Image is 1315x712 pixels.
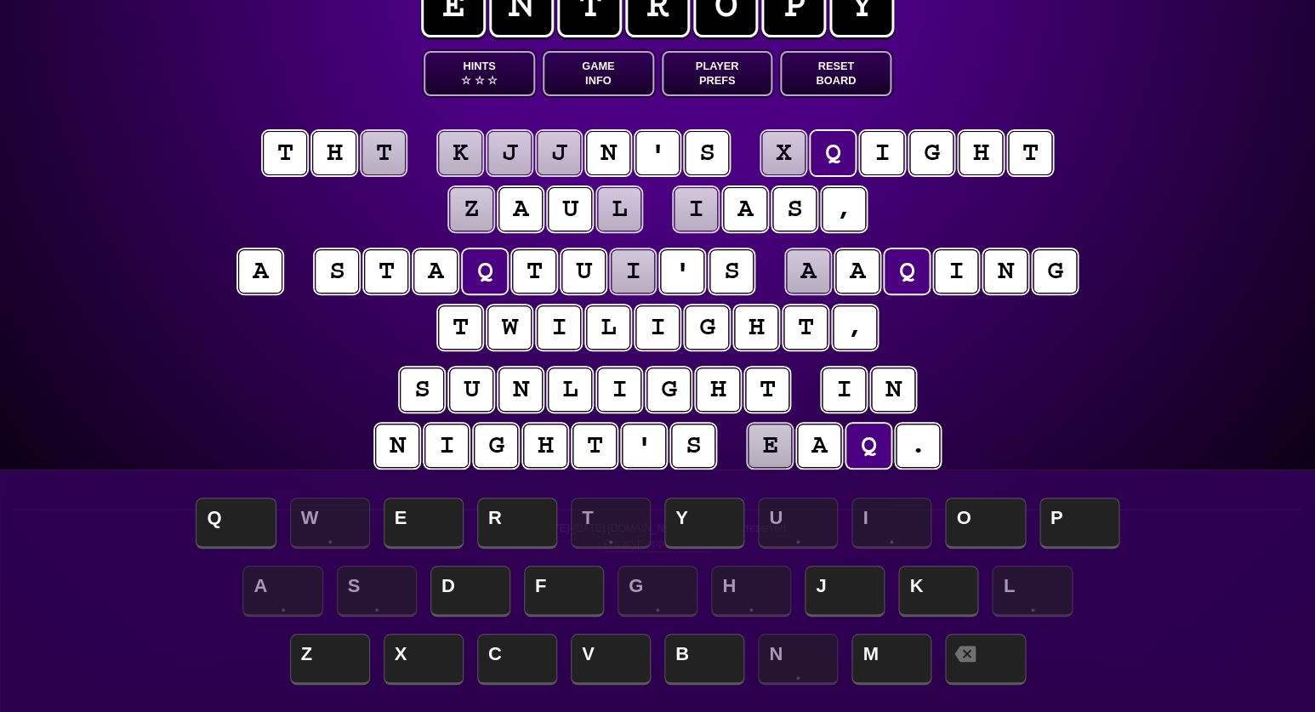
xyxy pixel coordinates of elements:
puzzle-tile: j [487,131,532,175]
puzzle-tile: l [597,187,641,231]
span: C [477,634,557,685]
span: L [992,566,1072,617]
puzzle-tile: s [772,187,817,231]
span: I [851,498,931,549]
span: T [571,498,651,549]
puzzle-tile: n [498,367,543,412]
puzzle-tile: h [734,305,778,350]
puzzle-tile: ' [622,424,666,468]
puzzle-tile: t [572,424,617,468]
puzzle-tile: g [909,131,954,175]
puzzle-tile: l [586,305,630,350]
puzzle-tile: n [375,424,419,468]
span: X [384,634,464,685]
puzzle-tile: z [449,187,493,231]
puzzle-tile: a [498,187,543,231]
puzzle-tile: a [797,424,841,468]
span: R [477,498,557,549]
puzzle-tile: t [512,249,556,293]
puzzle-tile: h [523,424,567,468]
puzzle-tile: t [361,131,406,175]
puzzle-tile: g [646,367,691,412]
span: F [524,566,604,617]
puzzle-tile: g [685,305,729,350]
puzzle-tile: u [548,187,592,231]
span: S [337,566,417,617]
puzzle-tile: a [238,249,282,293]
puzzle-tile: n [871,367,915,412]
span: P [1039,498,1119,549]
span: ☆ [474,73,484,88]
span: M [851,634,931,685]
span: Y [664,498,744,549]
puzzle-tile: ' [635,131,680,175]
span: Q [196,498,276,549]
puzzle-tile: i [674,187,718,231]
span: G [618,566,697,617]
puzzle-tile: h [696,367,740,412]
puzzle-tile: i [611,249,655,293]
puzzle-tile: q [846,424,891,468]
span: A [242,566,322,617]
button: Hints☆ ☆ ☆ [424,51,535,96]
puzzle-tile: i [635,305,680,350]
puzzle-tile: a [413,249,458,293]
puzzle-tile: s [685,131,729,175]
puzzle-tile: l [548,367,592,412]
span: E [384,498,464,549]
puzzle-tile: q [811,131,855,175]
span: ☆ [461,73,471,88]
span: N [758,634,838,685]
puzzle-tile: , [833,305,877,350]
puzzle-tile: q [885,249,929,293]
button: PlayerPrefs [662,51,773,96]
puzzle-tile: u [561,249,606,293]
span: ☆ [487,73,498,88]
puzzle-tile: q [463,249,507,293]
span: U [758,498,838,549]
puzzle-tile: u [449,367,493,412]
puzzle-tile: s [671,424,715,468]
puzzle-tile: t [745,367,789,412]
puzzle-tile: n [983,249,1028,293]
span: B [664,634,744,685]
puzzle-tile: i [424,424,469,468]
puzzle-tile: s [400,367,444,412]
puzzle-tile: s [315,249,359,293]
puzzle-tile: n [586,131,630,175]
span: O [945,498,1025,549]
puzzle-tile: e [748,424,792,468]
puzzle-tile: t [263,131,307,175]
span: D [430,566,510,617]
puzzle-tile: x [761,131,806,175]
puzzle-tile: i [822,367,866,412]
span: W [290,498,370,549]
puzzle-tile: g [1033,249,1077,293]
span: Z [290,634,370,685]
span: V [571,634,651,685]
puzzle-tile: t [1008,131,1052,175]
puzzle-tile: h [312,131,356,175]
button: ResetBoard [780,51,891,96]
puzzle-tile: j [537,131,581,175]
puzzle-tile: t [364,249,408,293]
button: GameInfo [543,51,654,96]
puzzle-tile: s [709,249,754,293]
puzzle-tile: a [786,249,830,293]
puzzle-tile: k [438,131,482,175]
span: K [898,566,978,617]
puzzle-tile: , [822,187,866,231]
puzzle-tile: i [597,367,641,412]
puzzle-tile: g [474,424,518,468]
puzzle-tile: ' [660,249,704,293]
puzzle-tile: w [487,305,532,350]
span: H [711,566,791,617]
puzzle-tile: i [537,305,581,350]
puzzle-tile: i [934,249,978,293]
puzzle-tile: h [959,131,1003,175]
puzzle-tile: t [783,305,828,350]
puzzle-tile: . [896,424,940,468]
puzzle-tile: t [438,305,482,350]
puzzle-tile: i [860,131,904,175]
span: J [805,566,885,617]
